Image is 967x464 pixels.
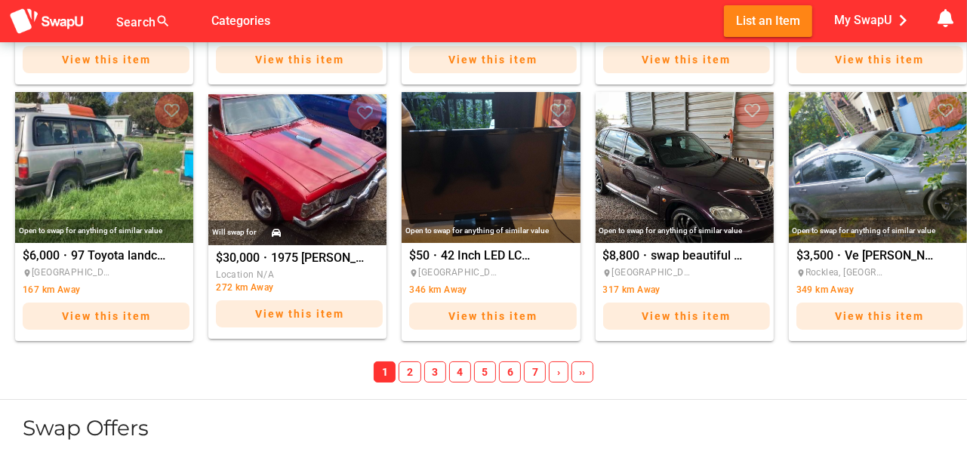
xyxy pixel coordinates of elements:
[199,13,282,27] a: Categories
[724,5,812,36] button: List an Item
[474,361,496,383] a: 5
[399,361,420,383] a: 2
[23,415,149,441] span: Swap Offers
[208,94,386,245] div: 1975 Holden HJ One Tonner
[651,250,746,262] span: swap beautiful PT cruiser custom classic car auto ac
[15,220,193,243] div: Open to swap for anything of similar value
[409,265,500,280] span: [GEOGRAPHIC_DATA], [GEOGRAPHIC_DATA]
[255,308,344,320] span: View this item
[189,12,207,30] i: false
[835,310,924,322] span: View this item
[789,92,967,243] div: Ve Berlina Holden Commodore S1 3.6L V6 L.E.O
[499,361,521,383] a: 6
[409,284,485,295] span: 346 km Away
[216,252,260,264] span: $30,000
[448,310,537,322] span: View this item
[374,361,396,383] a: 1
[271,252,365,264] span: 1975 [PERSON_NAME] One Tonner
[449,361,471,383] a: 4
[603,269,612,278] i: place
[603,250,640,262] span: $8,800
[796,269,805,278] i: place
[796,250,833,262] span: $3,500
[71,250,165,262] span: 97 Toyota landcruiser
[796,284,872,295] span: 349 km Away
[644,247,648,265] span: ·
[603,265,694,280] span: [GEOGRAPHIC_DATA], [GEOGRAPHIC_DATA]
[549,361,568,383] a: ›
[642,310,731,322] span: View this item
[571,361,593,383] a: ››
[892,9,914,32] i: chevron_right
[789,220,967,243] div: Open to swap for anything of similar value
[63,247,67,265] span: ·
[409,250,430,262] span: $50
[409,269,418,278] i: place
[596,220,774,243] div: Open to swap for anything of similar value
[263,249,267,267] span: ·
[402,220,580,243] div: Open to swap for anything of similar value
[796,265,887,280] span: Rocklea, [GEOGRAPHIC_DATA]
[199,5,282,36] button: Categories
[845,250,939,262] span: Ve [PERSON_NAME] Commodore S1 3.6L V6 [PERSON_NAME]
[402,92,580,243] div: 42 Inch LED LCD T.V.
[62,54,151,66] span: View this item
[23,284,98,295] span: 167 km Away
[216,282,291,293] span: 272 km Away
[596,92,774,243] div: swap beautiful PT cruiser custom classic car auto ac
[211,8,270,33] span: Categories
[212,224,257,241] div: Will swap for
[830,5,917,35] button: My SwapU
[837,247,841,265] span: ·
[62,310,151,322] span: View this item
[23,265,113,280] span: [GEOGRAPHIC_DATA], [GEOGRAPHIC_DATA]
[23,269,32,278] i: place
[642,54,731,66] span: View this item
[433,247,437,265] span: ·
[834,9,914,32] span: My SwapU
[448,54,537,66] span: View this item
[603,284,679,295] span: 317 km Away
[736,11,800,31] span: List an Item
[15,92,193,243] div: 97 Toyota landcruiser
[255,54,344,66] span: View this item
[524,361,546,383] a: 7
[23,250,60,262] span: $6,000
[441,250,535,262] span: 42 Inch LED LCD T.V.
[216,269,274,280] span: Location N/A
[9,8,85,35] img: aSD8y5uGLpzPJLYTcYcjNu3laj1c05W5KWf0Ds+Za8uybjssssuu+yyyy677LKX2n+PWMSDJ9a87AAAAABJRU5ErkJggg==
[835,54,924,66] span: View this item
[424,361,446,383] a: 3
